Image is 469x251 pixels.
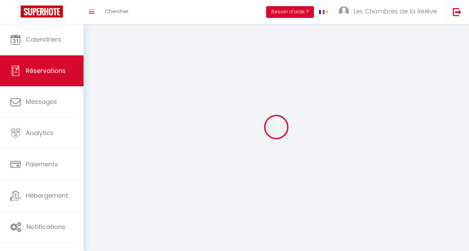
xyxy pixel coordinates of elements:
[21,6,63,18] img: Super Booking
[26,66,66,75] span: Réservations
[105,8,129,15] span: Chercher
[339,6,349,17] img: ...
[26,222,65,231] span: Notifications
[26,191,68,200] span: Hébergement
[26,160,58,168] span: Paiements
[353,7,437,15] span: Les Chambres de la Relève
[6,3,26,23] button: Ouvrir le widget de chat LiveChat
[26,35,61,44] span: Calendriers
[453,8,461,16] img: logout
[266,6,314,18] button: Besoin d'aide ?
[26,129,54,137] span: Analytics
[26,97,57,106] span: Messages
